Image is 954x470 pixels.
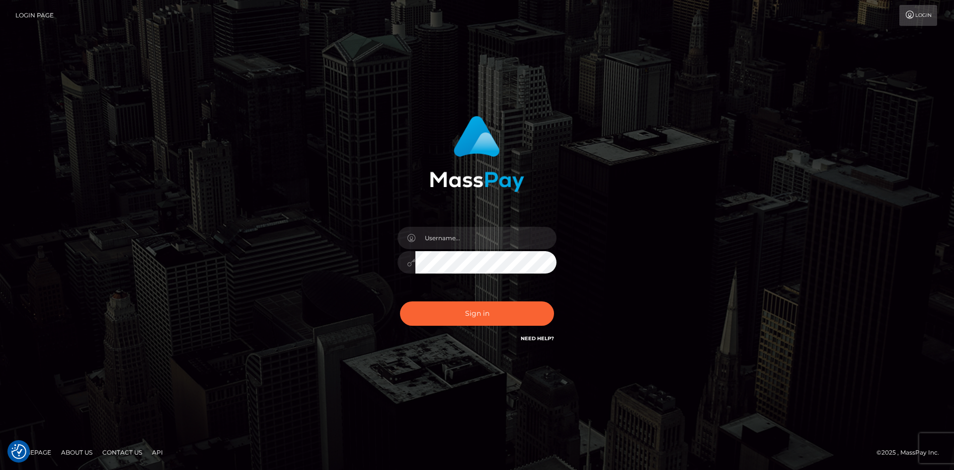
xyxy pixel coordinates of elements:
[899,5,937,26] a: Login
[876,447,947,458] div: © 2025 , MassPay Inc.
[148,445,167,460] a: API
[11,444,26,459] button: Consent Preferences
[400,301,554,326] button: Sign in
[15,5,54,26] a: Login Page
[521,335,554,342] a: Need Help?
[98,445,146,460] a: Contact Us
[11,444,26,459] img: Revisit consent button
[57,445,96,460] a: About Us
[11,445,55,460] a: Homepage
[415,227,556,249] input: Username...
[430,116,524,192] img: MassPay Login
